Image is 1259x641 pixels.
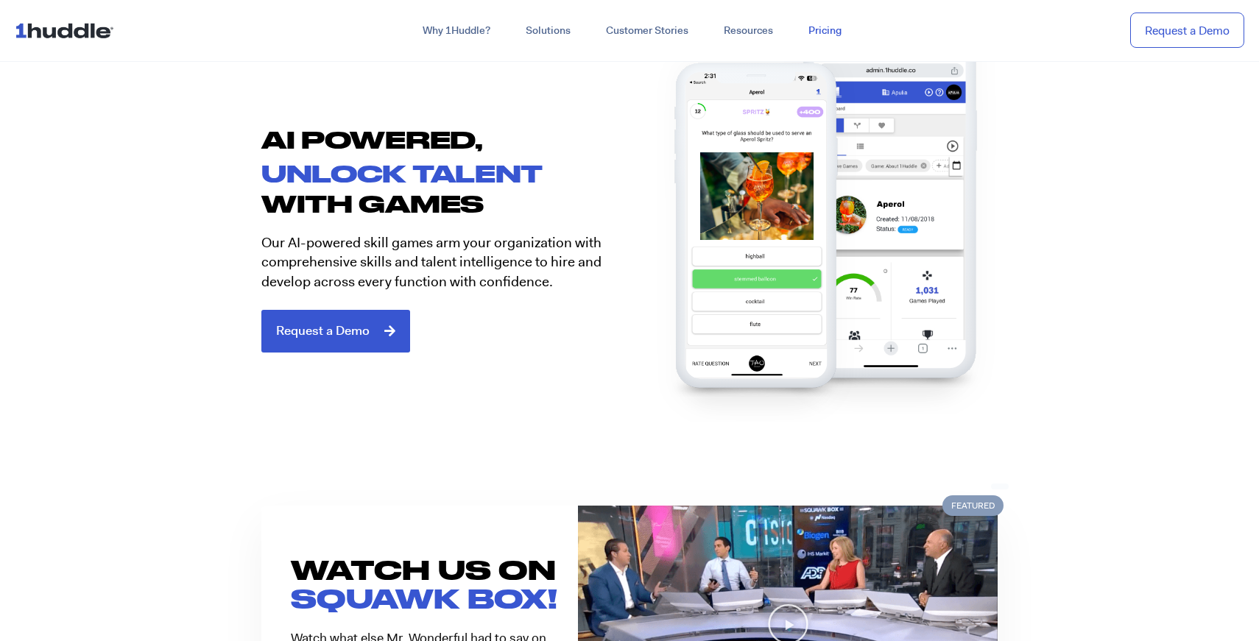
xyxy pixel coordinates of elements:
h2: AI POWERED, [261,124,629,154]
a: Why 1Huddle? [405,18,508,44]
a: Resources [706,18,791,44]
a: Pricing [791,18,859,44]
p: Our AI-powered skill games arm your organization with comprehensive skills and talent intelligenc... [261,233,618,292]
h2: unlock talent [261,162,629,185]
a: Request a Demo [261,310,410,353]
span: Request a Demo [276,325,370,338]
h3: SQUAWK BOX! [291,581,578,616]
a: Request a Demo [1130,13,1244,49]
span: Featured [942,495,1004,516]
img: ... [15,16,120,44]
a: Customer Stories [588,18,706,44]
h3: WATCH US ON [291,553,578,587]
a: Solutions [508,18,588,44]
h2: with games [261,192,629,215]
